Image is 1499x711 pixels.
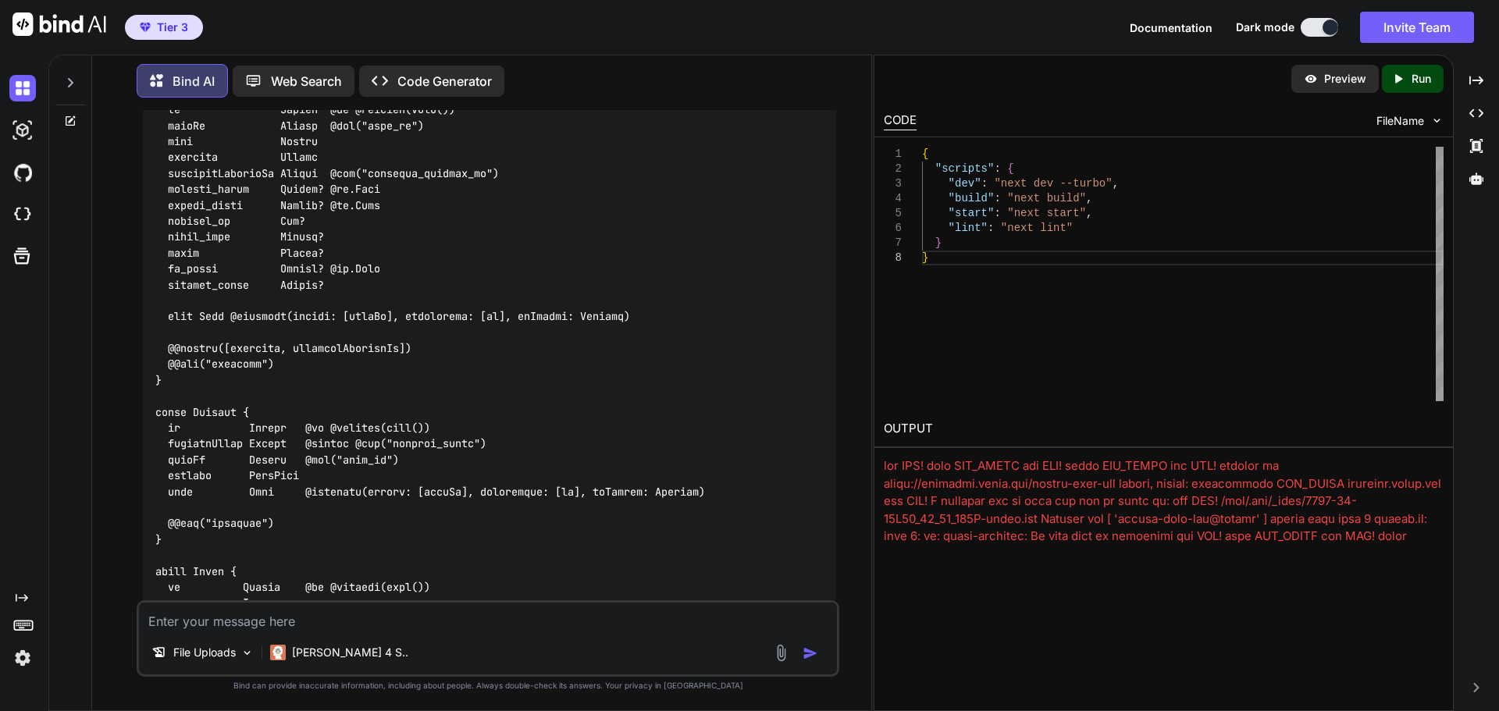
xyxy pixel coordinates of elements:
img: Bind AI [12,12,106,36]
div: 4 [884,191,902,206]
p: Code Generator [397,72,492,91]
img: githubDark [9,159,36,186]
span: { [922,148,928,160]
p: [PERSON_NAME] 4 S.. [292,645,408,660]
div: 5 [884,206,902,221]
span: "dev" [948,177,981,190]
span: "build" [948,192,994,204]
span: "lint" [948,222,987,234]
p: File Uploads [173,645,236,660]
span: "next start" [1007,207,1086,219]
img: Pick Models [240,646,254,659]
div: 6 [884,221,902,236]
img: settings [9,645,36,671]
span: : [994,162,1000,175]
span: "start" [948,207,994,219]
span: } [935,236,941,249]
span: { [1007,162,1013,175]
button: Documentation [1130,20,1212,36]
p: Web Search [271,72,342,91]
span: "scripts" [935,162,994,175]
p: Bind AI [173,72,215,91]
p: Run [1412,71,1431,87]
img: cloudideIcon [9,201,36,228]
div: CODE [884,112,917,130]
img: attachment [772,644,790,662]
img: premium [140,23,151,32]
span: , [1086,192,1092,204]
img: preview [1304,72,1318,86]
div: 3 [884,176,902,191]
span: : [988,222,994,234]
p: Bind can provide inaccurate information, including about people. Always double-check its answers.... [137,680,839,691]
span: "next lint" [1000,222,1072,234]
span: , [1112,177,1118,190]
span: : [981,177,987,190]
span: FileName [1376,113,1424,129]
span: , [1086,207,1092,219]
p: Preview [1324,71,1366,87]
h2: OUTPUT [874,411,1453,447]
span: : [994,192,1000,204]
span: Tier 3 [157,20,188,35]
span: Documentation [1130,21,1212,34]
button: premiumTier 3 [125,15,203,40]
img: icon [803,645,818,661]
div: 7 [884,236,902,251]
span: } [922,251,928,264]
span: Dark mode [1236,20,1294,35]
button: Invite Team [1360,12,1474,43]
span: "next dev --turbo" [994,177,1112,190]
div: 1 [884,147,902,162]
img: Claude 4 Sonnet [270,645,286,660]
span: "next build" [1007,192,1086,204]
div: 8 [884,251,902,265]
img: darkChat [9,75,36,101]
span: : [994,207,1000,219]
img: darkAi-studio [9,117,36,144]
div: 2 [884,162,902,176]
img: chevron down [1430,114,1444,127]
